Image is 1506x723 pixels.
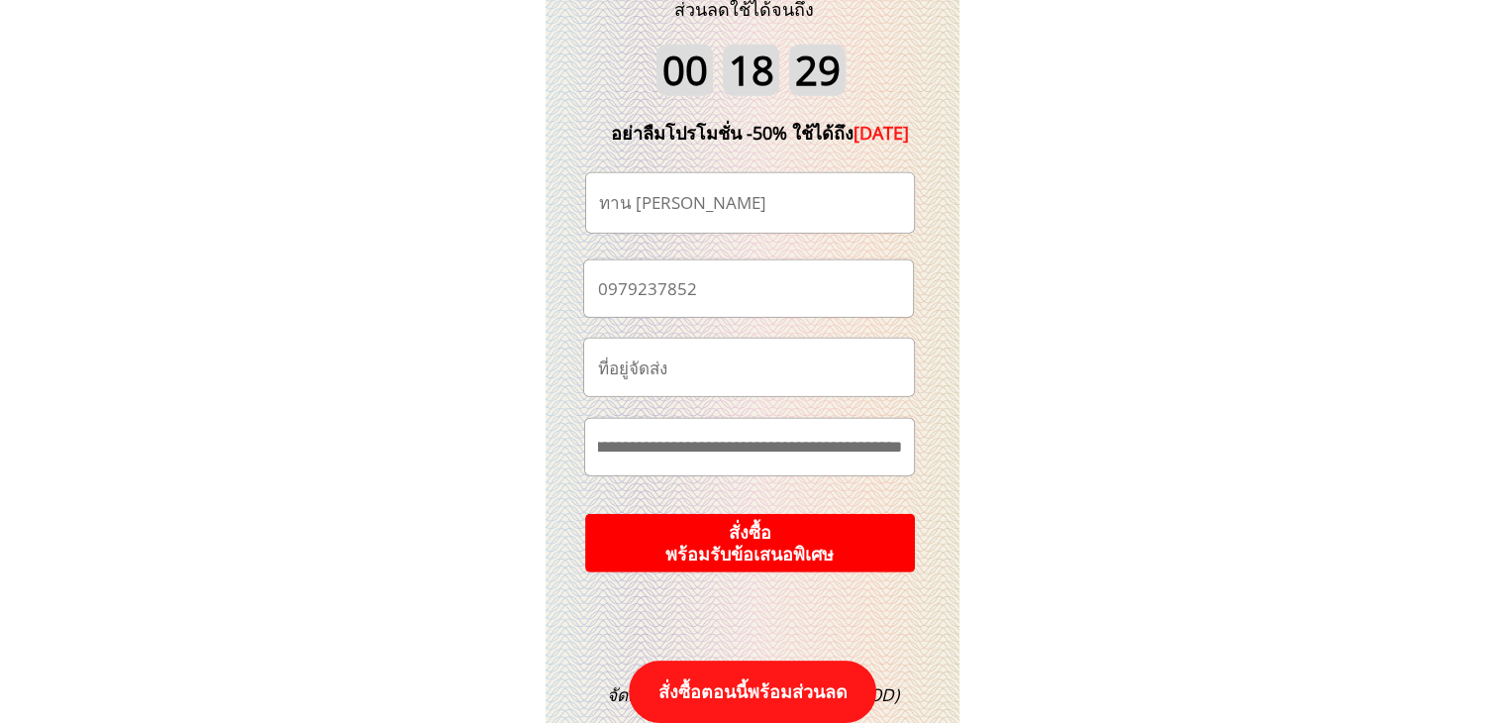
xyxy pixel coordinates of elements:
[594,173,906,233] input: ชื่อ-นามสกุล
[592,339,905,396] input: ที่อยู่จัดส่ง
[582,514,917,573] p: สั่งซื้อ พร้อมรับข้อเสนอพิเศษ
[853,121,909,145] span: [DATE]
[581,119,940,148] div: อย่าลืมโปรโมชั่น -50% ใช้ได้ถึง
[607,683,899,706] span: จัดส่งฟรีและชำระเงินนอกสถานที่ (COD)
[629,661,877,723] p: สั่งซื้อตอนนี้พร้อมส่วนลด
[592,260,904,317] input: เบอร์โทรศัพท์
